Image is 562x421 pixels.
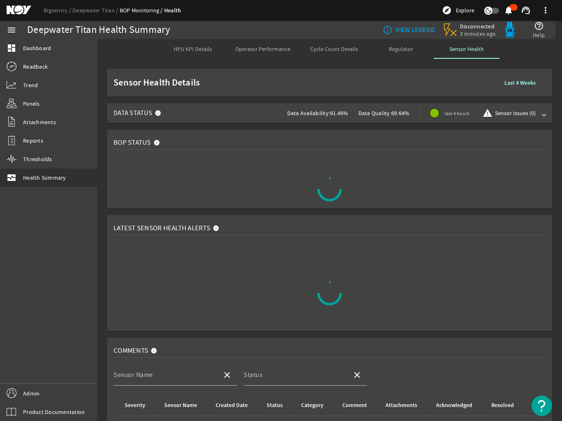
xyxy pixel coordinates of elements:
span: Admin [23,389,39,398]
button: Explore [439,4,478,17]
span: Trend [23,81,38,89]
mat-icon: monitor_heart [7,173,16,183]
b: VIEW LEGEND [395,26,435,34]
span: Help [533,31,545,39]
mat-icon: close [222,370,232,380]
span: Regulator [389,46,413,52]
span: Disconnected [460,23,496,30]
mat-icon: close [352,370,362,380]
span: 69.64% [391,109,410,117]
span: 3 minutes ago [460,30,496,37]
div: Created Date [216,401,248,410]
mat-icon: help_outline [534,21,544,31]
button: Sensor Issues (0) [479,106,539,120]
a: Rigsentry [44,7,72,14]
div: Attachments [384,401,425,410]
div: Created Date [214,401,255,410]
span: Product Documentation [23,408,85,416]
mat-label: Sensor Name [114,371,153,379]
span: Explore [456,6,474,14]
mat-icon: menu [7,25,16,35]
span: Panels [23,99,40,108]
mat-icon: info_outline [383,25,389,35]
mat-icon: support_agent [521,5,531,15]
span: Cycle Count Details [310,46,358,52]
span: HPU KPI Details [174,46,212,52]
div: Category [300,401,331,410]
span: Comments [114,347,148,355]
span: Thresholds [23,155,52,163]
a: Health [164,7,181,14]
div: Severity [123,401,153,410]
span: Readback [23,62,48,71]
div: Status [267,401,283,410]
button: Last 4 Weeks [498,75,542,90]
mat-icon: notifications [504,5,513,15]
span: Dashboard [23,44,51,52]
mat-expansion-panel-header: Data StatusData Availability:91.46%Data Quality:69.64%last 4 hoursSensor Issues (0) [107,103,552,123]
div: Attachments [386,401,417,410]
button: Open Resource Center [532,396,552,416]
div: Resolved [490,401,521,410]
mat-icon: explore [442,5,452,15]
span: Reports [23,136,43,145]
span: Data Quality: [358,109,391,117]
mat-label: Status [244,371,262,379]
span: 91.46% [330,109,348,117]
mat-panel-title: Data Status [114,103,165,123]
div: Comment [341,401,375,410]
span: Health Summary [23,173,66,182]
span: BOP Status [114,139,151,147]
img: Bluepod.svg [502,22,518,38]
div: Status [265,401,290,410]
b: Last 4 Weeks [504,79,536,87]
mat-icon: dashboard [7,43,16,53]
button: VIEW LEGEND [379,23,438,37]
div: Resolved [491,401,514,410]
div: Sensor Name [164,401,197,410]
span: last 4 hours [444,110,469,117]
span: Operator Performance [235,46,290,52]
div: Sensor Name [163,401,204,410]
div: Category [301,401,323,410]
span: Latest Sensor Health Alerts [114,224,210,232]
a: BOP Monitoring [120,7,164,14]
div: Acknowledged [435,401,480,410]
span: Sensor Issues (0) [495,109,536,117]
button: more_vert [536,0,555,20]
div: Severity [125,401,145,410]
div: Comment [342,401,367,410]
span: Attachments [23,118,56,126]
div: Deepwater Titan Health Summary [27,26,170,34]
span: Data Availability: [287,109,330,117]
span: Sensor Health [449,46,484,52]
mat-icon: warning [483,108,489,118]
div: Acknowledged [436,401,472,410]
span: Sensor Health Details [114,79,495,87]
a: Deepwater Titan [72,7,120,14]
